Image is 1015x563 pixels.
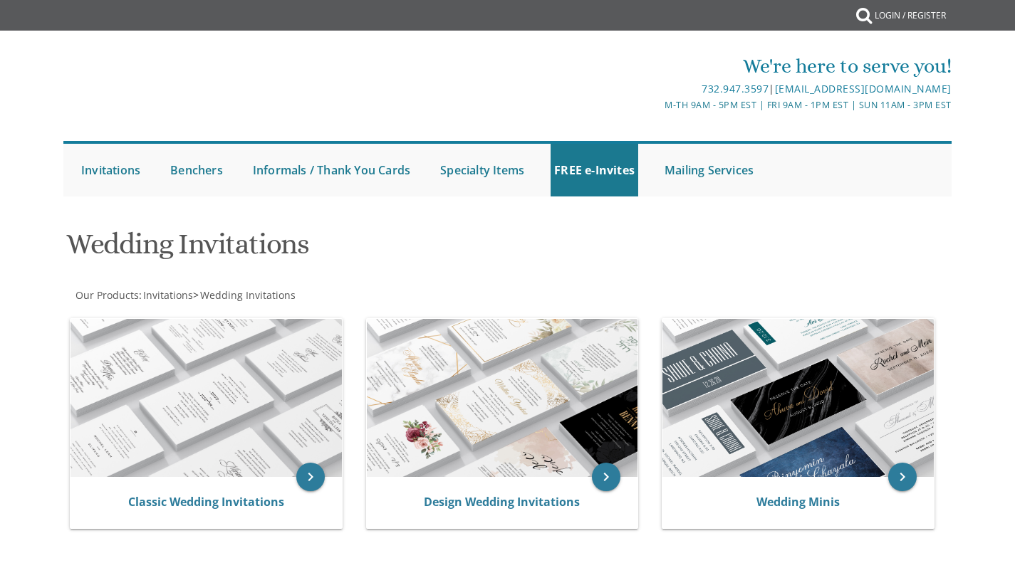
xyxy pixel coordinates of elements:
[193,288,296,302] span: >
[78,144,144,196] a: Invitations
[360,80,952,98] div: |
[551,144,638,196] a: FREE e-Invites
[367,319,638,477] img: Design Wedding Invitations
[249,144,414,196] a: Informals / Thank You Cards
[74,288,139,302] a: Our Products
[360,52,952,80] div: We're here to serve you!
[71,319,342,477] img: Classic Wedding Invitations
[888,463,917,491] a: keyboard_arrow_right
[661,144,757,196] a: Mailing Services
[775,82,952,95] a: [EMAIL_ADDRESS][DOMAIN_NAME]
[662,319,934,477] img: Wedding Minis
[142,288,193,302] a: Invitations
[592,463,620,491] a: keyboard_arrow_right
[424,494,580,510] a: Design Wedding Invitations
[200,288,296,302] span: Wedding Invitations
[360,98,952,112] div: M-Th 9am - 5pm EST | Fri 9am - 1pm EST | Sun 11am - 3pm EST
[63,288,508,302] div: :
[702,82,769,95] a: 732.947.3597
[199,288,296,302] a: Wedding Invitations
[167,144,227,196] a: Benchers
[143,288,193,302] span: Invitations
[437,144,528,196] a: Specialty Items
[66,228,647,270] h1: Wedding Invitations
[296,463,325,491] a: keyboard_arrow_right
[756,494,840,510] a: Wedding Minis
[128,494,284,510] a: Classic Wedding Invitations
